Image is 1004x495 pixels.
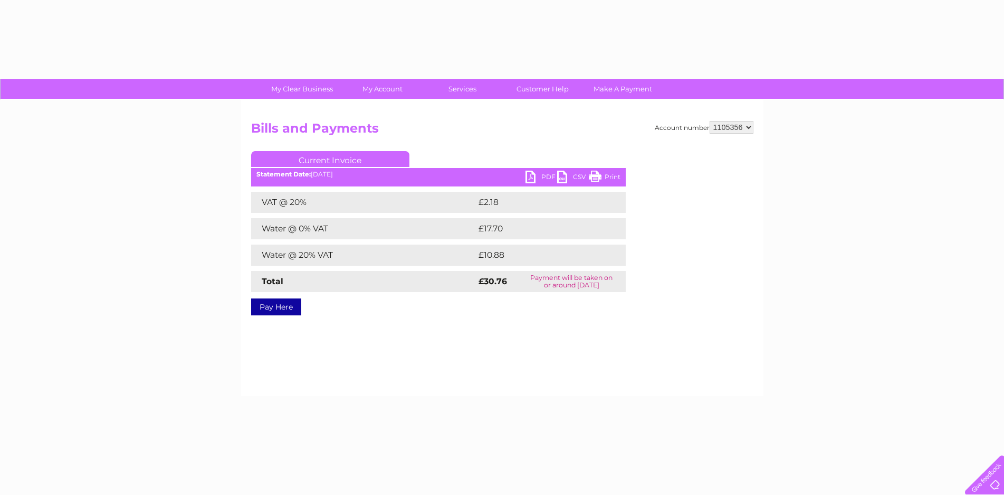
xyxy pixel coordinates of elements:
[476,192,600,213] td: £2.18
[251,192,476,213] td: VAT @ 20%
[251,298,301,315] a: Pay Here
[251,245,476,266] td: Water @ 20% VAT
[251,151,409,167] a: Current Invoice
[518,271,626,292] td: Payment will be taken on or around [DATE]
[476,218,603,239] td: £17.70
[251,218,476,239] td: Water @ 0% VAT
[579,79,666,99] a: Make A Payment
[655,121,753,134] div: Account number
[479,276,507,286] strong: £30.76
[525,171,557,186] a: PDF
[499,79,586,99] a: Customer Help
[259,79,346,99] a: My Clear Business
[256,170,311,178] b: Statement Date:
[557,171,589,186] a: CSV
[589,171,620,186] a: Print
[339,79,426,99] a: My Account
[251,171,626,178] div: [DATE]
[476,245,604,266] td: £10.88
[419,79,506,99] a: Services
[251,121,753,141] h2: Bills and Payments
[262,276,283,286] strong: Total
